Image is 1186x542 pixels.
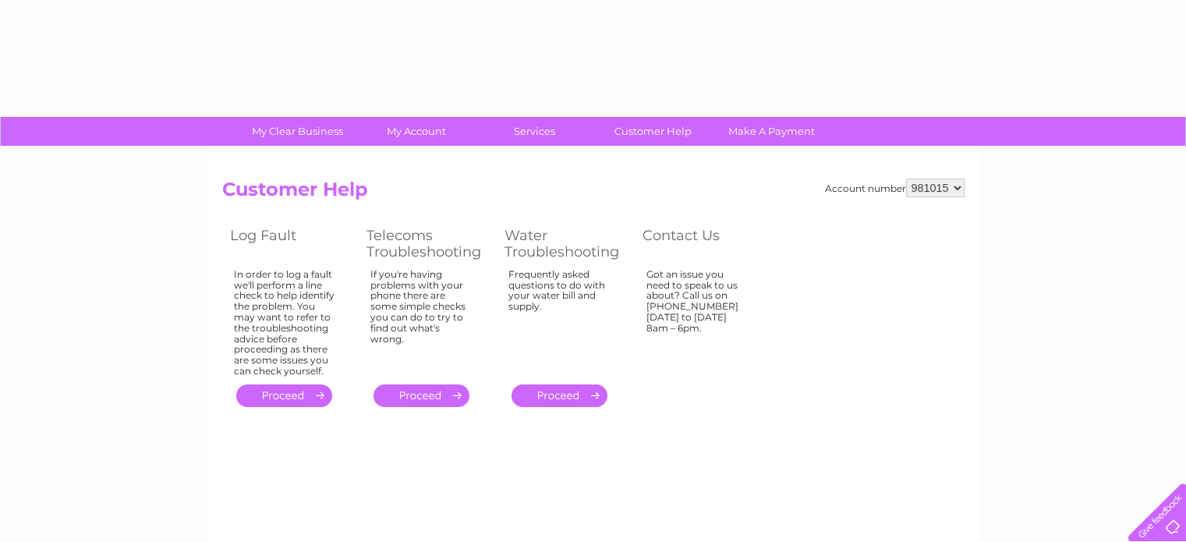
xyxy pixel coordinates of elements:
[646,269,748,370] div: Got an issue you need to speak to us about? Call us on [PHONE_NUMBER] [DATE] to [DATE] 8am – 6pm.
[352,117,480,146] a: My Account
[370,269,473,370] div: If you're having problems with your phone there are some simple checks you can do to try to find ...
[233,117,362,146] a: My Clear Business
[236,384,332,407] a: .
[470,117,599,146] a: Services
[707,117,836,146] a: Make A Payment
[359,223,497,264] th: Telecoms Troubleshooting
[497,223,635,264] th: Water Troubleshooting
[222,179,965,208] h2: Customer Help
[234,269,335,377] div: In order to log a fault we'll perform a line check to help identify the problem. You may want to ...
[222,223,359,264] th: Log Fault
[635,223,771,264] th: Contact Us
[508,269,611,370] div: Frequently asked questions to do with your water bill and supply.
[825,179,965,197] div: Account number
[589,117,717,146] a: Customer Help
[512,384,607,407] a: .
[374,384,469,407] a: .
